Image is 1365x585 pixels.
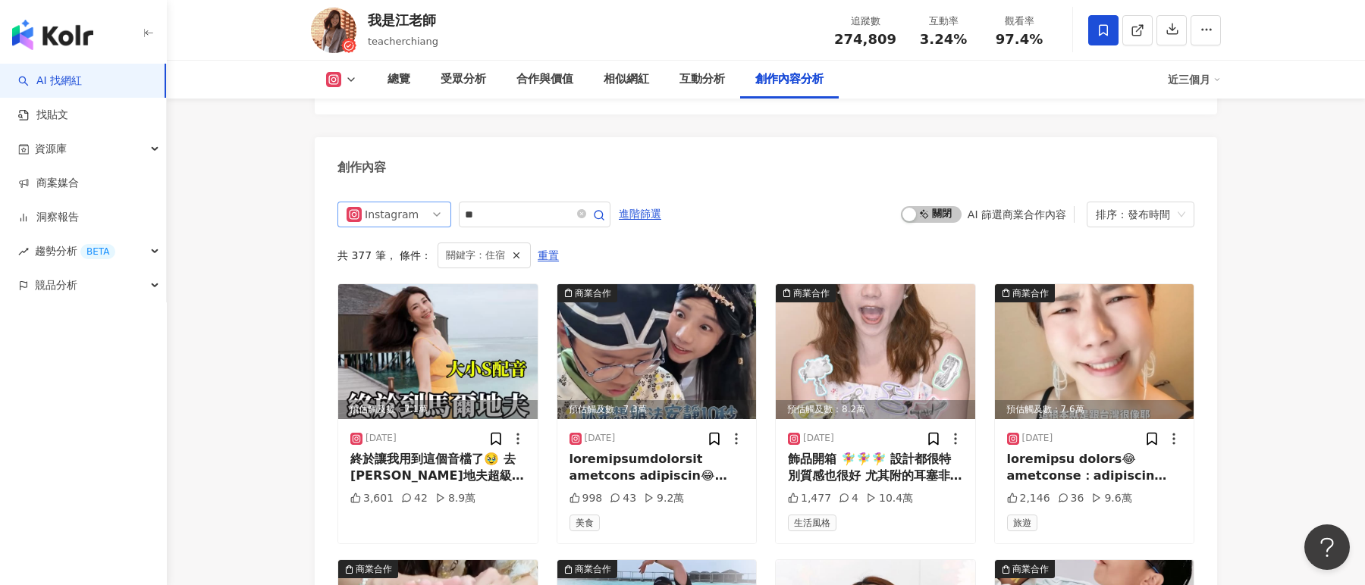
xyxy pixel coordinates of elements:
[803,432,834,445] div: [DATE]
[18,176,79,191] a: 商案媒合
[1168,67,1221,92] div: 近三個月
[557,400,757,419] div: 預估觸及數：7.3萬
[18,210,79,225] a: 洞察報告
[575,286,611,301] div: 商業合作
[585,432,616,445] div: [DATE]
[366,432,397,445] div: [DATE]
[570,491,603,506] div: 998
[788,451,963,485] div: 飾品開箱 🧚‍♀️🧚‍♀️🧚‍♀️ 設計都很特別質感也很好 尤其附的耳塞非常好用！ 店家名稱在影片內有喔～
[557,284,757,419] img: post-image
[990,14,1048,29] div: 觀看率
[12,20,93,50] img: logo
[1012,286,1049,301] div: 商業合作
[788,491,831,506] div: 1,477
[365,202,414,227] div: Instagram
[350,451,526,485] div: 終於讓我用到這個音檔了🥹 去[PERSON_NAME]地夫超級重要的任務之一！！
[538,244,559,268] span: 重置
[18,108,68,123] a: 找貼文
[35,234,115,268] span: 趨勢分析
[35,268,77,302] span: 競品分析
[793,286,830,301] div: 商業合作
[368,36,438,47] span: teacherchiang
[435,491,475,506] div: 8.9萬
[537,243,560,267] button: 重置
[311,8,356,53] img: KOL Avatar
[1304,524,1350,570] iframe: Help Scout Beacon - Open
[995,284,1194,419] div: post-image商業合作預估觸及數：7.6萬
[995,400,1194,419] div: 預估觸及數：7.6萬
[1012,562,1049,577] div: 商業合作
[570,451,745,485] div: loremipsumdolorsit ametcons adipiscin😂 elitseddoe「tempor」 incididu utlabo etdolore magnaaliqu eni...
[401,491,428,506] div: 42
[644,491,684,506] div: 9.2萬
[915,14,972,29] div: 互動率
[575,562,611,577] div: 商業合作
[1007,491,1050,506] div: 2,146
[368,11,438,30] div: 我是江老師
[356,562,392,577] div: 商業合作
[388,70,410,89] div: 總覽
[618,202,662,226] button: 進階篩選
[516,70,573,89] div: 合作與價值
[337,242,1194,268] div: 共 377 筆 ， 條件：
[996,32,1043,47] span: 97.4%
[577,207,586,221] span: close-circle
[18,246,29,257] span: rise
[577,209,586,218] span: close-circle
[834,31,896,47] span: 274,809
[337,159,386,176] div: 創作內容
[776,400,975,419] div: 預估觸及數：8.2萬
[338,400,538,419] div: 預估觸及數：7.1萬
[920,32,967,47] span: 3.24%
[834,14,896,29] div: 追蹤數
[338,284,538,419] img: post-image
[776,284,975,419] img: post-image
[446,247,505,264] span: 關鍵字：住宿
[619,202,661,227] span: 進階篩選
[441,70,486,89] div: 受眾分析
[338,284,538,419] div: post-image預估觸及數：7.1萬
[1058,491,1084,506] div: 36
[570,515,600,531] span: 美食
[1007,451,1182,485] div: loremipsu dolors😂 ametconse：adipiscin elitseddo eiusmodtemporincididunt 😂 utlabo ☁️☁️ etdoloremag...
[610,491,636,506] div: 43
[995,284,1194,419] img: post-image
[968,208,1066,221] div: AI 篩選商業合作內容
[1096,202,1172,227] div: 排序：發布時間
[557,284,757,419] div: post-image商業合作預估觸及數：7.3萬
[776,284,975,419] div: post-image商業合作預估觸及數：8.2萬
[35,132,67,166] span: 資源庫
[18,74,82,89] a: searchAI 找網紅
[755,70,824,89] div: 創作內容分析
[866,491,913,506] div: 10.4萬
[604,70,649,89] div: 相似網紅
[839,491,858,506] div: 4
[80,244,115,259] div: BETA
[788,515,836,531] span: 生活風格
[1007,515,1037,531] span: 旅遊
[1022,432,1053,445] div: [DATE]
[679,70,725,89] div: 互動分析
[1091,491,1131,506] div: 9.6萬
[350,491,394,506] div: 3,601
